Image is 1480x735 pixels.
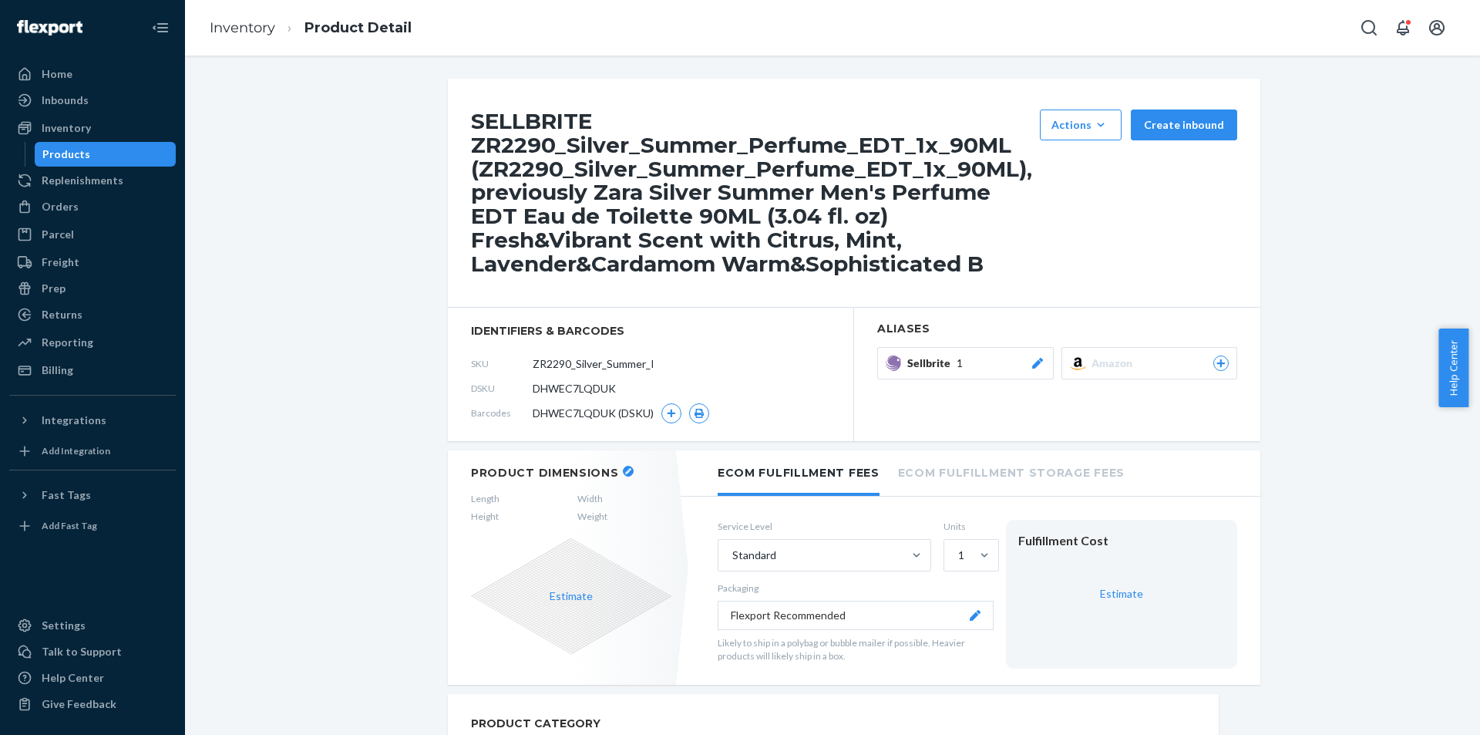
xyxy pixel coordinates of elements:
[533,381,616,396] span: DHWEC7LQDUK
[42,519,97,532] div: Add Fast Tag
[1100,587,1143,600] a: Estimate
[1387,12,1418,43] button: Open notifications
[9,408,176,433] button: Integrations
[42,147,90,162] div: Products
[718,582,994,595] p: Packaging
[877,323,1237,335] h2: Aliases
[9,62,176,86] a: Home
[9,116,176,140] a: Inventory
[1061,347,1238,379] button: Amazon
[210,19,275,36] a: Inventory
[471,406,533,420] span: Barcodes
[1421,12,1452,43] button: Open account menu
[877,347,1054,379] button: Sellbrite1
[42,444,110,457] div: Add Integration
[471,466,619,480] h2: Product Dimensions
[9,439,176,464] a: Add Integration
[145,12,176,43] button: Close Navigation
[1131,110,1237,140] button: Create inbound
[42,670,104,686] div: Help Center
[42,618,86,633] div: Settings
[9,639,176,664] a: Talk to Support
[9,358,176,383] a: Billing
[9,613,176,638] a: Settings
[533,406,654,421] span: DHWEC7LQDUK (DSKU)
[718,450,880,496] li: Ecom Fulfillment Fees
[471,110,1032,276] h1: SELLBRITE ZR2290_Silver_Summer_Perfume_EDT_1x_90ML (ZR2290_Silver_Summer_Perfume_EDT_1x_90ML), pr...
[42,281,66,296] div: Prep
[957,548,958,563] input: 1
[42,255,79,270] div: Freight
[577,510,607,523] span: Weight
[9,692,176,716] button: Give Feedback
[731,548,732,563] input: Standard
[42,120,91,136] div: Inventory
[35,142,177,167] a: Products
[42,487,91,503] div: Fast Tags
[9,514,176,538] a: Add Fast Tag
[42,413,106,428] div: Integrations
[9,483,176,507] button: Fast Tags
[471,323,830,339] span: identifiers & barcodes
[9,222,176,247] a: Parcel
[1051,117,1110,133] div: Actions
[718,601,994,630] button: Flexport Recommended
[471,382,533,395] span: DSKU
[42,199,79,214] div: Orders
[42,307,82,322] div: Returns
[9,330,176,355] a: Reporting
[9,168,176,193] a: Replenishments
[1438,329,1468,407] button: Help Center
[471,357,533,370] span: SKU
[9,302,176,327] a: Returns
[42,66,72,82] div: Home
[42,173,123,188] div: Replenishments
[42,93,89,108] div: Inbounds
[1040,110,1122,140] button: Actions
[42,696,116,712] div: Give Feedback
[9,666,176,690] a: Help Center
[1354,12,1384,43] button: Open Search Box
[1018,532,1225,550] div: Fulfillment Cost
[9,250,176,275] a: Freight
[577,492,607,505] span: Width
[42,644,122,659] div: Talk to Support
[943,520,994,533] label: Units
[732,548,776,563] div: Standard
[17,20,82,35] img: Flexport logo
[550,588,593,604] button: Estimate
[718,520,931,533] label: Service Level
[9,276,176,301] a: Prep
[42,335,93,350] div: Reporting
[197,5,424,51] ol: breadcrumbs
[304,19,412,36] a: Product Detail
[718,636,994,663] p: Likely to ship in a polybag or bubble mailer if possible. Heavier products will likely ship in a ...
[471,492,499,505] span: Length
[42,227,74,242] div: Parcel
[907,356,957,371] span: Sellbrite
[957,356,963,371] span: 1
[1091,356,1139,371] span: Amazon
[898,450,1125,493] li: Ecom Fulfillment Storage Fees
[42,362,73,378] div: Billing
[9,88,176,113] a: Inbounds
[958,548,964,563] div: 1
[9,194,176,219] a: Orders
[471,510,499,523] span: Height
